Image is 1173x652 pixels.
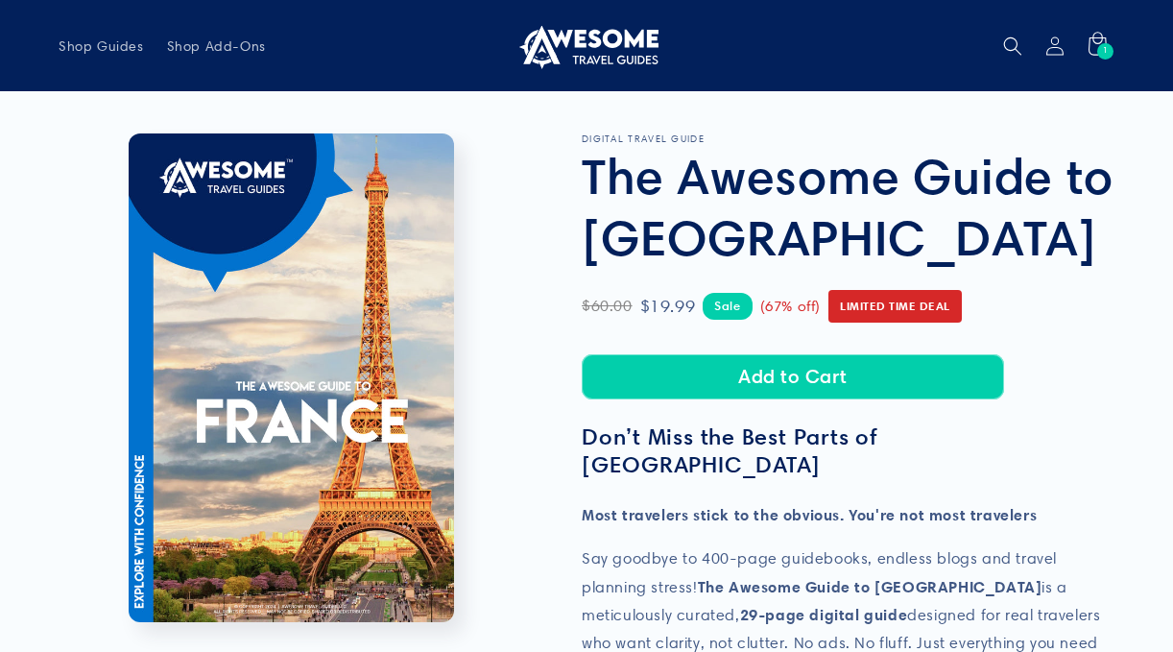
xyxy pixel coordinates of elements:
span: Sale [703,293,752,319]
summary: Search [992,25,1034,67]
button: Add to Cart [582,354,1004,399]
strong: 29-page digital guide [740,605,908,624]
h1: The Awesome Guide to [GEOGRAPHIC_DATA] [582,145,1114,268]
img: Awesome Travel Guides [515,23,658,69]
span: $60.00 [582,293,633,321]
span: Shop Add-Ons [167,37,266,55]
span: Shop Guides [59,37,144,55]
span: Limited Time Deal [828,290,962,323]
h3: Don’t Miss the Best Parts of [GEOGRAPHIC_DATA] [582,423,1114,479]
a: Shop Guides [47,26,156,66]
span: (67% off) [760,294,821,320]
span: $19.99 [640,291,696,322]
a: Awesome Travel Guides [508,15,666,76]
a: Shop Add-Ons [156,26,277,66]
strong: The Awesome Guide to [GEOGRAPHIC_DATA] [698,577,1042,596]
strong: Most travelers stick to the obvious. You're not most travelers [582,505,1037,524]
p: DIGITAL TRAVEL GUIDE [582,133,1114,145]
span: 1 [1103,43,1109,60]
